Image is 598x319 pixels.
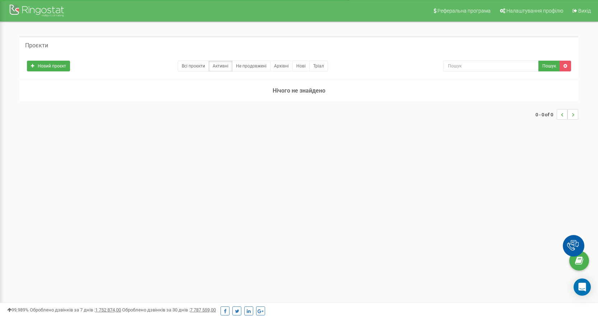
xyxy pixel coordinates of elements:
[309,61,328,71] a: Тріал
[232,61,270,71] a: Не продовжені
[437,8,491,14] span: Реферальна програма
[443,61,539,71] input: Пошук
[574,278,591,296] div: Open Intercom Messenger
[578,8,591,14] span: Вихід
[7,307,29,313] span: 99,989%
[292,61,310,71] a: Нові
[27,61,70,71] a: Новий проєкт
[209,61,232,71] a: Активні
[20,80,578,101] h3: Нічого не знайдено
[25,42,48,49] h5: Проєкти
[122,307,216,313] span: Оброблено дзвінків за 30 днів :
[536,109,557,120] span: 0 - 0 of 0
[95,307,121,313] u: 1 752 874,00
[538,61,560,71] button: Пошук
[190,307,216,313] u: 7 787 559,00
[178,61,209,71] a: Всі проєкти
[506,8,563,14] span: Налаштування профілю
[536,102,578,127] nav: ...
[30,307,121,313] span: Оброблено дзвінків за 7 днів :
[270,61,293,71] a: Архівні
